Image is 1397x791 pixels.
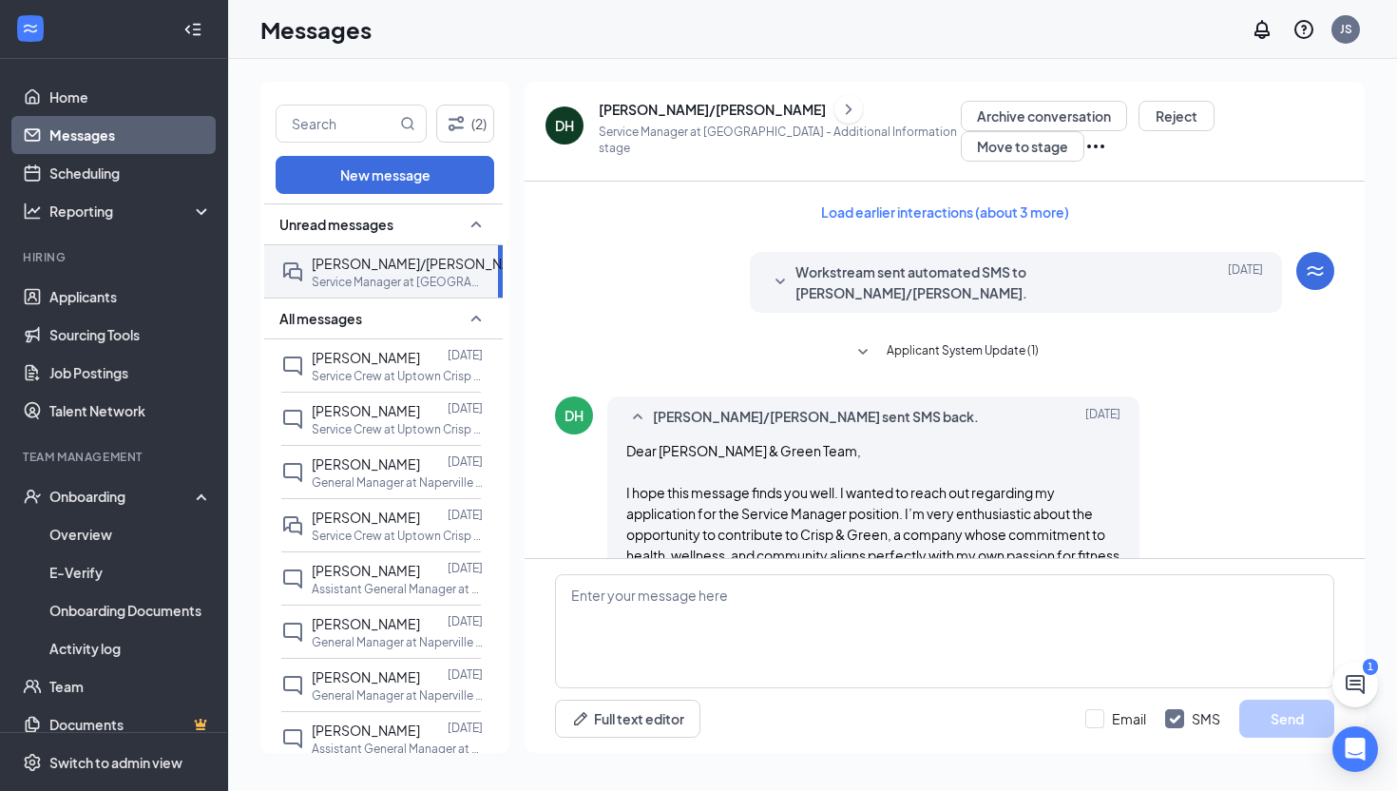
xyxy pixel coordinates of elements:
span: [PERSON_NAME] [312,615,420,632]
p: [DATE] [448,507,483,523]
svg: SmallChevronDown [852,341,874,364]
button: Full text editorPen [555,700,700,738]
div: JS [1340,21,1352,37]
span: [PERSON_NAME] [312,455,420,473]
p: [DATE] [448,347,483,363]
span: All messages [279,309,362,328]
svg: UserCheck [23,487,42,506]
a: Scheduling [49,154,212,192]
svg: ChatInactive [281,461,304,484]
p: [DATE] [448,720,483,736]
span: [PERSON_NAME] [312,349,420,366]
p: [DATE] [448,400,483,416]
p: General Manager at Naperville Crisp & Green [312,687,483,704]
a: DocumentsCrown [49,705,212,743]
span: [PERSON_NAME] [312,402,420,419]
a: Messages [49,116,212,154]
p: Service Crew at Uptown Crisp & Green [312,421,483,437]
div: 1 [1363,659,1378,675]
span: [DATE] [1228,261,1263,303]
span: [DATE] [1085,406,1120,429]
svg: Collapse [183,20,202,39]
span: Workstream sent automated SMS to [PERSON_NAME]/[PERSON_NAME]. [795,261,1177,303]
button: Reject [1139,101,1215,131]
div: Switch to admin view [49,753,182,772]
svg: WorkstreamLogo [1304,260,1327,282]
svg: SmallChevronDown [769,271,792,294]
svg: Pen [571,709,590,728]
p: [DATE] [448,666,483,683]
p: Service Crew at Uptown Crisp & Green [312,528,483,544]
button: Send [1239,700,1334,738]
svg: SmallChevronUp [465,307,488,330]
h1: Messages [260,13,372,46]
svg: QuestionInfo [1292,18,1315,41]
div: Hiring [23,249,208,265]
span: [PERSON_NAME]/[PERSON_NAME] [312,255,534,272]
a: Job Postings [49,354,212,392]
span: [PERSON_NAME] [312,668,420,685]
p: Service Manager at [GEOGRAPHIC_DATA] - Additional Information stage [599,124,961,156]
p: General Manager at Naperville Crisp & Green [312,474,483,491]
svg: ChatActive [1344,673,1367,696]
button: Archive conversation [961,101,1127,131]
svg: ChatInactive [281,674,304,697]
svg: ChatInactive [281,727,304,750]
span: [PERSON_NAME] [312,722,420,739]
svg: SmallChevronUp [465,213,488,236]
svg: Ellipses [1084,135,1107,158]
button: SmallChevronDownApplicant System Update (1) [852,341,1039,364]
a: Overview [49,515,212,553]
button: ChatActive [1332,662,1378,707]
a: Home [49,78,212,116]
p: General Manager at Naperville Crisp & Green [312,634,483,650]
input: Search [277,106,396,142]
span: Unread messages [279,215,393,234]
svg: MagnifyingGlass [400,116,415,131]
button: Move to stage [961,131,1084,162]
div: DH [555,116,574,135]
svg: ChatInactive [281,408,304,431]
div: Team Management [23,449,208,465]
svg: ChatInactive [281,621,304,644]
a: Onboarding Documents [49,591,212,629]
svg: DoubleChat [281,260,304,283]
a: Team [49,667,212,705]
span: [PERSON_NAME] [312,509,420,526]
p: [DATE] [448,560,483,576]
svg: WorkstreamLogo [21,19,40,38]
a: Sourcing Tools [49,316,212,354]
svg: Analysis [23,202,42,221]
div: DH [565,406,584,425]
div: Onboarding [49,487,196,506]
a: Applicants [49,278,212,316]
div: Reporting [49,202,213,221]
svg: ChatInactive [281,355,304,377]
button: Load earlier interactions (about 3 more) [805,197,1085,227]
span: Applicant System Update (1) [887,341,1039,364]
span: Dear [PERSON_NAME] & Green Team, I hope this message finds you well. I wanted to reach out regard... [626,442,1120,752]
a: E-Verify [49,553,212,591]
svg: Filter [445,112,468,135]
svg: ChevronRight [839,98,858,121]
button: Filter (2) [436,105,494,143]
p: Service Crew at Uptown Crisp & Green [312,368,483,384]
p: Assistant General Manager at Naperville Crisp & Green [312,741,483,757]
button: New message [276,156,494,194]
span: [PERSON_NAME]/[PERSON_NAME] sent SMS back. [653,406,979,429]
a: Activity log [49,629,212,667]
div: Open Intercom Messenger [1332,726,1378,772]
svg: Notifications [1251,18,1273,41]
p: [DATE] [448,453,483,470]
p: [DATE] [448,613,483,629]
svg: SmallChevronUp [626,406,649,429]
div: [PERSON_NAME]/[PERSON_NAME] [599,100,826,119]
p: Service Manager at [GEOGRAPHIC_DATA] & Green [312,274,483,290]
button: ChevronRight [834,95,863,124]
a: Talent Network [49,392,212,430]
p: Assistant General Manager at Naperville Crisp & Green [312,581,483,597]
svg: Settings [23,753,42,772]
span: [PERSON_NAME] [312,562,420,579]
svg: ChatInactive [281,568,304,590]
svg: DoubleChat [281,514,304,537]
